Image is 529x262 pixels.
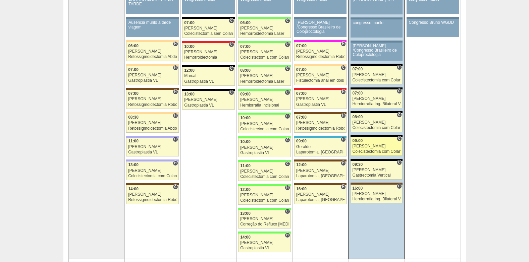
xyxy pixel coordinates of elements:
span: Consultório [397,112,402,118]
div: Key: Brasil [238,232,290,234]
div: Key: Brasil [238,41,290,43]
div: Key: Santa Joana [126,88,178,90]
div: Key: Brasil [238,208,290,210]
div: Key: Brasil [238,184,290,186]
span: Consultório [229,18,234,23]
span: Consultório [285,18,290,23]
span: 08:00 [240,68,251,73]
div: Key: Christóvão da Gama [126,136,178,138]
span: Consultório [285,66,290,71]
div: Colecistectomia com Colangiografia VL [240,175,289,179]
span: 07:00 [296,115,307,120]
a: Congresso Bruno WGDD [407,19,459,37]
span: 13:00 [240,211,251,216]
div: [PERSON_NAME] [240,97,289,102]
div: Colecistectomia com Colangiografia VL [353,149,401,154]
div: Gastrectomia Vertical [353,173,401,178]
div: [PERSON_NAME] [128,97,177,101]
span: 07:00 [353,67,363,71]
div: Congresso Bruno WGDD [409,20,457,25]
a: C 08:00 [PERSON_NAME] Colecistectomia com Colangiografia VL [351,113,403,132]
div: Key: Bartira [294,64,347,66]
div: [PERSON_NAME] [353,96,401,101]
span: 16:00 [296,187,307,191]
a: C 07:00 [PERSON_NAME] Colecistectomia com Colangiografia VL [238,43,290,62]
div: Key: Assunção [294,88,347,90]
a: C 08:00 [PERSON_NAME] Hemorroidectomia Laser [238,67,290,86]
span: Consultório [229,90,234,95]
a: C 10:00 [PERSON_NAME] Hemorroidectomia [182,43,234,62]
span: Hospital [341,184,346,190]
a: Ausencia murilo a tarde viagem [126,19,178,37]
span: 08:00 [353,115,363,119]
span: Consultório [229,66,234,71]
span: Consultório [285,114,290,119]
div: [PERSON_NAME] [240,169,289,174]
div: Key: Aviso [351,41,403,43]
span: 08:30 [128,115,139,120]
div: Herniorrafia Incisional [240,103,289,108]
div: [PERSON_NAME] [353,120,401,125]
span: 12:00 [184,68,195,73]
div: Gastroplastia VL [240,151,289,155]
a: H 12:00 [PERSON_NAME] Laparotomia, [GEOGRAPHIC_DATA], Drenagem, Bridas [294,161,347,180]
div: Key: Aviso [407,17,459,19]
span: 13:00 [128,162,139,167]
div: Key: Santa Joana [126,183,178,185]
a: H 07:00 [PERSON_NAME] Gastroplastia VL [294,90,347,109]
div: Key: Brasil [238,89,290,91]
a: H 13:00 [PERSON_NAME] Colecistectomia com Colangiografia VL [126,161,178,180]
div: Colecistectomia com Colangiografia VL [353,126,401,130]
div: Colecistectomia com Colangiografia VL [128,174,177,178]
div: [PERSON_NAME] [353,73,401,77]
span: 10:00 [184,44,195,49]
a: H 07:00 [PERSON_NAME] Retossigmoidectomia Robótica [294,42,347,61]
span: Hospital [173,160,178,166]
div: [PERSON_NAME] [128,121,177,125]
div: Retossigmoidectomia Robótica [128,198,177,202]
div: Herniorrafia Ing. Bilateral VL [353,102,401,106]
span: 06:00 [128,44,139,48]
div: Colecistectomia com Colangiografia VL [240,198,289,203]
a: C 12:00 Marcal Gastroplastia VL [182,67,234,86]
div: [PERSON_NAME] [184,97,233,102]
div: [PERSON_NAME] [240,241,289,245]
span: 16:00 [353,186,363,191]
span: Hospital [341,89,346,94]
a: congresso murilo [351,19,403,38]
div: [PERSON_NAME] [128,169,177,173]
div: Gastroplastia VL [128,150,177,154]
span: 09:00 [296,139,307,143]
span: 07:00 [296,91,307,96]
a: C 07:00 [PERSON_NAME] Herniorrafia Ing. Bilateral VL [351,89,403,108]
a: C 13:00 [PERSON_NAME] Correção do Refluxo [MEDICAL_DATA] esofágico Robótico [238,210,290,228]
div: Herniorrafia Ing. Bilateral VL [353,197,401,201]
a: H 12:00 [PERSON_NAME] Colecistectomia com Colangiografia VL [238,186,290,205]
a: C 14:00 [PERSON_NAME] Retossigmoidectomia Robótica [126,185,178,204]
span: Hospital [285,233,290,238]
div: Key: Blanc [182,17,234,19]
div: Key: Blanc [182,89,234,91]
span: Consultório [397,160,402,165]
div: Key: Christóvão da Gama [126,159,178,161]
div: [PERSON_NAME] [353,192,401,196]
div: Gastroplastia VL [184,79,233,84]
div: [PERSON_NAME] [240,74,289,78]
div: Laparotomia, [GEOGRAPHIC_DATA], Drenagem, Bridas [296,198,345,202]
div: Fistulectomia anal em dois tempos [296,78,345,83]
div: Key: Santa Joana [294,183,347,185]
div: [PERSON_NAME] [240,122,289,126]
div: Gastroplastia VL [184,103,233,108]
div: Key: Brasil [238,136,290,138]
div: Correção do Refluxo [MEDICAL_DATA] esofágico Robótico [240,222,289,226]
span: Consultório [397,136,402,141]
div: Key: Blanc [351,64,403,66]
span: 13:00 [184,92,195,96]
div: Hemorroidectomia Laser [240,31,289,36]
span: Consultório [229,42,234,47]
div: Key: Pro Matre [294,40,347,42]
div: Ausencia murilo a tarde viagem [128,20,176,29]
a: C 07:00 [PERSON_NAME] Colecistectomia com Colangiografia VL [351,66,403,84]
a: C 10:00 [PERSON_NAME] Colecistectomia com Colangiografia VL [238,115,290,133]
span: 10:00 [240,116,251,120]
